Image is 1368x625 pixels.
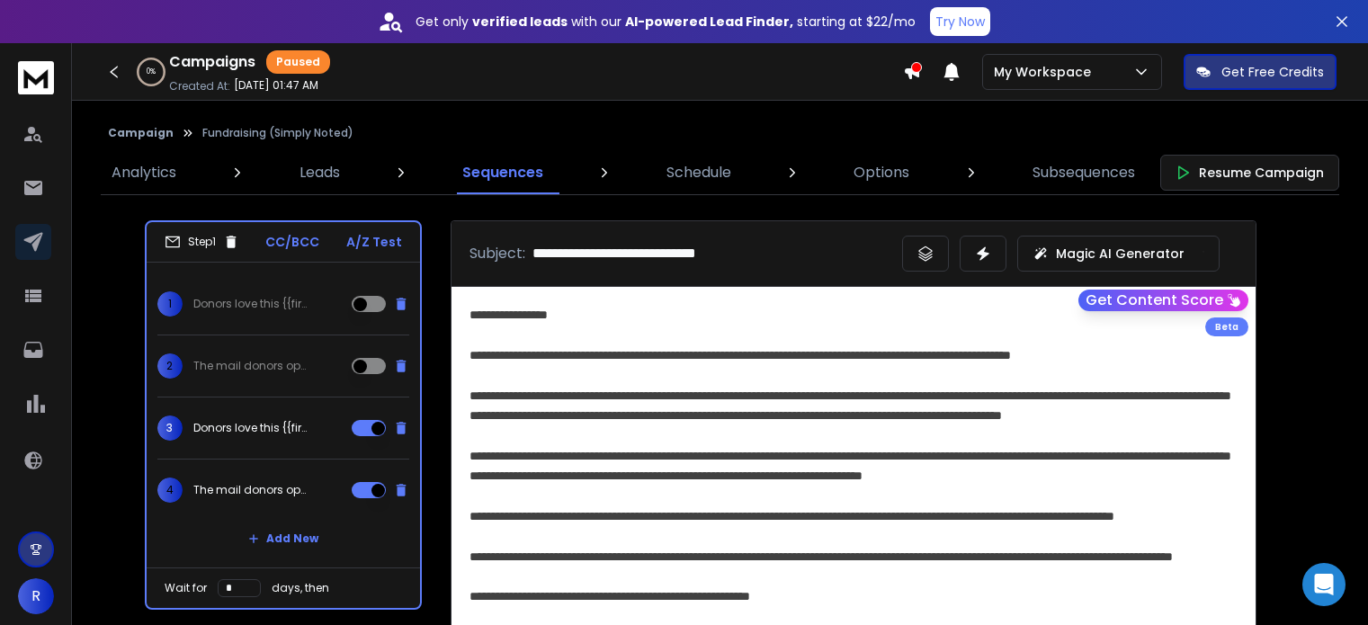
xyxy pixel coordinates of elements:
p: [DATE] 01:47 AM [234,78,318,93]
p: Try Now [935,13,985,31]
div: Open Intercom Messenger [1302,563,1346,606]
h1: Campaigns [169,51,255,73]
button: Add New [234,521,333,557]
button: Try Now [930,7,990,36]
a: Analytics [101,151,187,194]
img: logo [18,61,54,94]
p: Get Free Credits [1221,63,1324,81]
p: Fundraising (Simply Noted) [202,126,353,140]
p: 0 % [147,67,156,77]
p: The mail donors open [193,483,308,497]
p: The mail donors open [193,359,308,373]
a: Sequences [452,151,554,194]
p: days, then [272,581,329,595]
p: Wait for [165,581,207,595]
p: Created At: [169,79,230,94]
button: R [18,578,54,614]
p: My Workspace [994,63,1098,81]
p: Subsequences [1033,162,1135,183]
button: Get Content Score [1078,290,1248,311]
span: 3 [157,415,183,441]
span: 2 [157,353,183,379]
p: Donors love this {{firstName}} [193,297,308,311]
strong: AI-powered Lead Finder, [625,13,793,31]
strong: verified leads [472,13,568,31]
button: Get Free Credits [1184,54,1337,90]
p: Analytics [112,162,176,183]
p: Subject: [469,243,525,264]
a: Schedule [656,151,742,194]
div: Paused [266,50,330,74]
p: Donors love this {{firstName}} [193,421,308,435]
a: Options [843,151,920,194]
p: Get only with our starting at $22/mo [416,13,916,31]
a: Leads [289,151,351,194]
div: Step 1 [165,234,239,250]
p: A/Z Test [346,233,402,251]
p: Leads [300,162,340,183]
span: 4 [157,478,183,503]
p: Sequences [462,162,543,183]
button: Resume Campaign [1160,155,1339,191]
span: 1 [157,291,183,317]
p: CC/BCC [265,233,319,251]
p: Options [854,162,909,183]
p: Schedule [666,162,731,183]
li: Step1CC/BCCA/Z Test1Donors love this {{firstName}}2The mail donors open3Donors love this {{firstN... [145,220,422,610]
button: Campaign [108,126,174,140]
button: Magic AI Generator [1017,236,1220,272]
a: Subsequences [1022,151,1146,194]
p: Magic AI Generator [1056,245,1185,263]
div: Beta [1205,317,1248,336]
